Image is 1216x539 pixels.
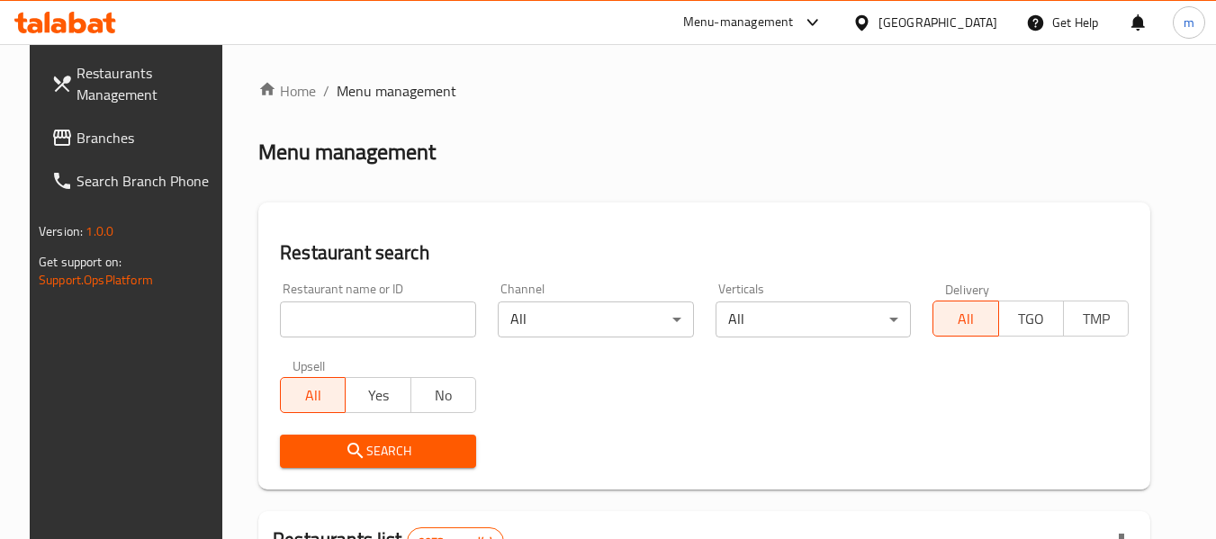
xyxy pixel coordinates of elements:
[39,268,153,292] a: Support.OpsPlatform
[498,301,694,337] div: All
[337,80,456,102] span: Menu management
[941,306,991,332] span: All
[294,440,462,463] span: Search
[37,116,233,159] a: Branches
[323,80,329,102] li: /
[39,220,83,243] span: Version:
[878,13,997,32] div: [GEOGRAPHIC_DATA]
[280,301,476,337] input: Search for restaurant name or ID..
[258,138,436,166] h2: Menu management
[945,283,990,295] label: Delivery
[258,80,1150,102] nav: breadcrumb
[288,382,338,409] span: All
[1006,306,1057,332] span: TGO
[1071,306,1121,332] span: TMP
[280,239,1129,266] h2: Restaurant search
[410,377,476,413] button: No
[77,62,219,105] span: Restaurants Management
[932,301,998,337] button: All
[353,382,403,409] span: Yes
[683,12,794,33] div: Menu-management
[293,359,326,372] label: Upsell
[345,377,410,413] button: Yes
[37,51,233,116] a: Restaurants Management
[716,301,912,337] div: All
[1184,13,1194,32] span: m
[280,435,476,468] button: Search
[86,220,113,243] span: 1.0.0
[39,250,122,274] span: Get support on:
[37,159,233,202] a: Search Branch Phone
[77,127,219,148] span: Branches
[280,377,346,413] button: All
[1063,301,1129,337] button: TMP
[258,80,316,102] a: Home
[998,301,1064,337] button: TGO
[419,382,469,409] span: No
[77,170,219,192] span: Search Branch Phone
